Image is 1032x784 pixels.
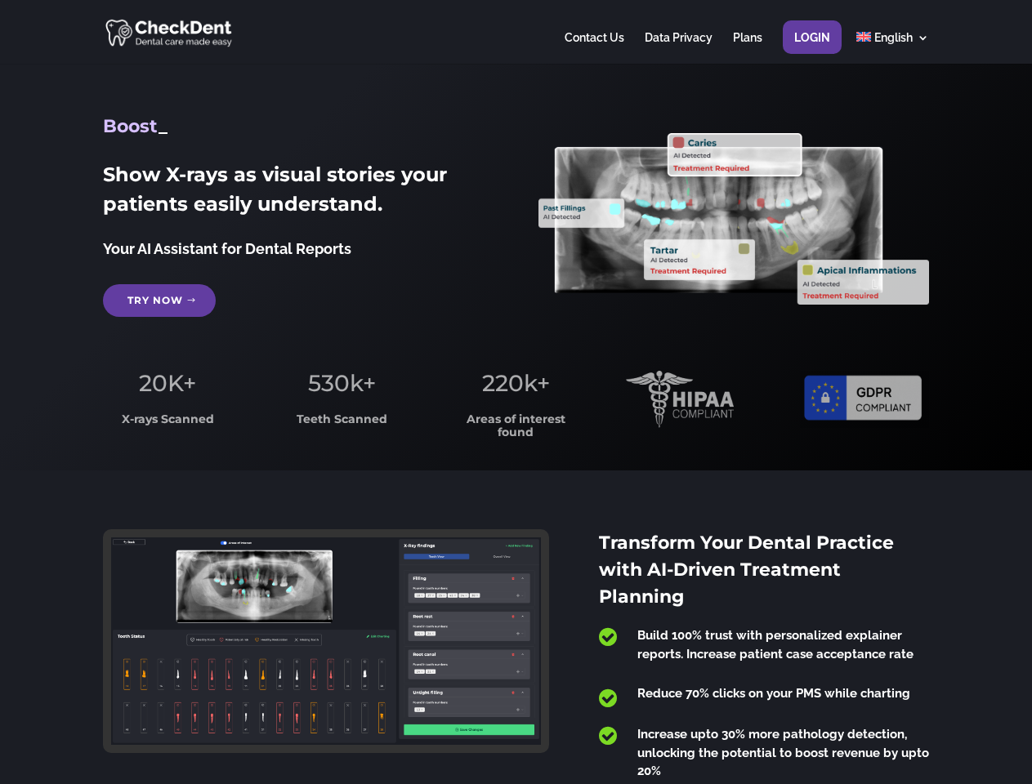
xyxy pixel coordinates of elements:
[637,686,910,701] span: Reduce 70% clicks on your PMS while charting
[565,32,624,64] a: Contact Us
[599,725,617,746] span: 
[308,369,376,397] span: 530k+
[637,628,914,661] span: Build 100% trust with personalized explainer reports. Increase patient case acceptance rate
[637,727,929,778] span: Increase upto 30% more pathology detection, unlocking the potential to boost revenue by upto 20%
[452,413,581,447] h3: Areas of interest found
[599,626,617,648] span: 
[645,32,713,64] a: Data Privacy
[482,369,550,397] span: 220k+
[103,240,351,257] span: Your AI Assistant for Dental Reports
[103,284,216,317] a: Try Now
[733,32,762,64] a: Plans
[538,133,928,305] img: X_Ray_annotated
[159,115,168,137] span: _
[103,160,493,227] h2: Show X-rays as visual stories your patients easily understand.
[874,31,913,44] span: English
[139,369,196,397] span: 20K+
[103,115,159,137] span: Boost
[105,16,234,48] img: CheckDent AI
[856,32,929,64] a: English
[599,688,617,709] span: 
[599,532,894,608] span: Transform Your Dental Practice with AI-Driven Treatment Planning
[794,32,830,64] a: Login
